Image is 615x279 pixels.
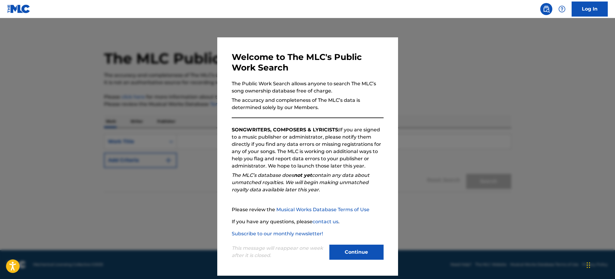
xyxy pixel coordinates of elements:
[232,127,339,133] strong: SONGWRITERS, COMPOSERS & LYRICISTS:
[276,207,369,212] a: Musical Works Database Terms of Use
[312,219,338,224] a: contact us
[232,80,384,95] p: The Public Work Search allows anyone to search The MLC’s song ownership database free of charge.
[232,218,384,225] p: If you have any questions, please .
[558,5,566,13] img: help
[587,256,590,274] div: Drag
[585,250,615,279] iframe: Chat Widget
[572,2,608,17] a: Log In
[232,126,384,170] p: If you are signed to a music publisher or administrator, please notify them directly if you find ...
[7,5,30,13] img: MLC Logo
[232,52,384,73] h3: Welcome to The MLC's Public Work Search
[232,206,384,213] p: Please review the
[556,3,568,15] div: Help
[232,97,384,111] p: The accuracy and completeness of The MLC’s data is determined solely by our Members.
[232,245,326,259] p: This message will reappear one week after it is closed.
[543,5,550,13] img: search
[329,245,384,260] button: Continue
[232,172,369,193] em: The MLC’s database does contain any data about unmatched royalties. We will begin making unmatche...
[294,172,312,178] strong: not yet
[232,231,323,237] a: Subscribe to our monthly newsletter!
[540,3,552,15] a: Public Search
